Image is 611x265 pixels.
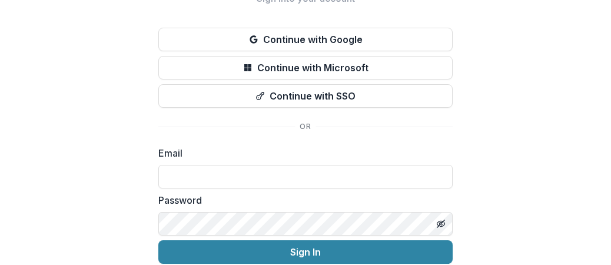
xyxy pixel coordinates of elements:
[158,84,453,108] button: Continue with SSO
[431,214,450,233] button: Toggle password visibility
[158,28,453,51] button: Continue with Google
[158,56,453,79] button: Continue with Microsoft
[158,146,446,160] label: Email
[158,193,446,207] label: Password
[158,240,453,264] button: Sign In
